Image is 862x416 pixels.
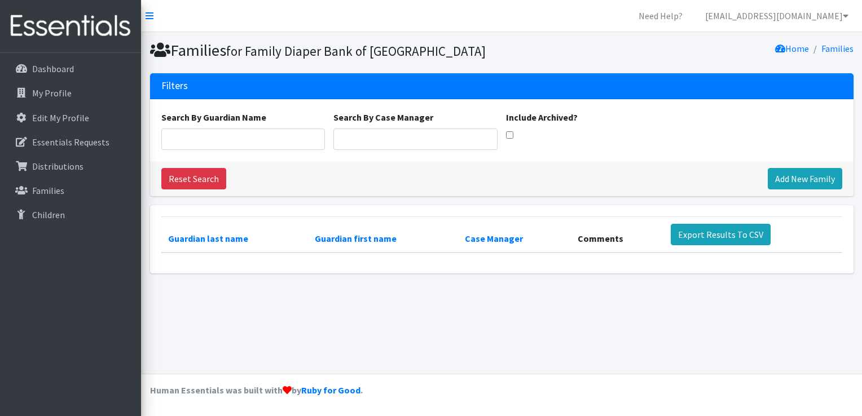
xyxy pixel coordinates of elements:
[506,110,578,124] label: Include Archived?
[671,224,771,245] a: Export Results To CSV
[161,168,226,189] a: Reset Search
[5,155,137,178] a: Distributions
[775,43,809,54] a: Home
[32,112,89,123] p: Edit My Profile
[315,233,397,244] a: Guardian first name
[821,43,854,54] a: Families
[465,233,523,244] a: Case Manager
[5,179,137,202] a: Families
[630,5,692,27] a: Need Help?
[161,80,188,92] h3: Filters
[5,203,137,226] a: Children
[5,107,137,129] a: Edit My Profile
[32,63,74,74] p: Dashboard
[150,41,498,60] h1: Families
[32,185,64,196] p: Families
[768,168,842,189] a: Add New Family
[301,384,360,396] a: Ruby for Good
[161,110,266,124] label: Search By Guardian Name
[5,131,137,153] a: Essentials Requests
[226,43,486,59] small: for Family Diaper Bank of [GEOGRAPHIC_DATA]
[150,384,363,396] strong: Human Essentials was built with by .
[5,57,137,80] a: Dashboard
[168,233,248,244] a: Guardian last name
[32,161,83,172] p: Distributions
[32,209,65,220] p: Children
[32,136,109,148] p: Essentials Requests
[696,5,857,27] a: [EMAIL_ADDRESS][DOMAIN_NAME]
[5,82,137,104] a: My Profile
[32,87,72,99] p: My Profile
[333,110,433,124] label: Search By Case Manager
[5,7,137,45] img: HumanEssentials
[571,216,664,253] th: Comments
